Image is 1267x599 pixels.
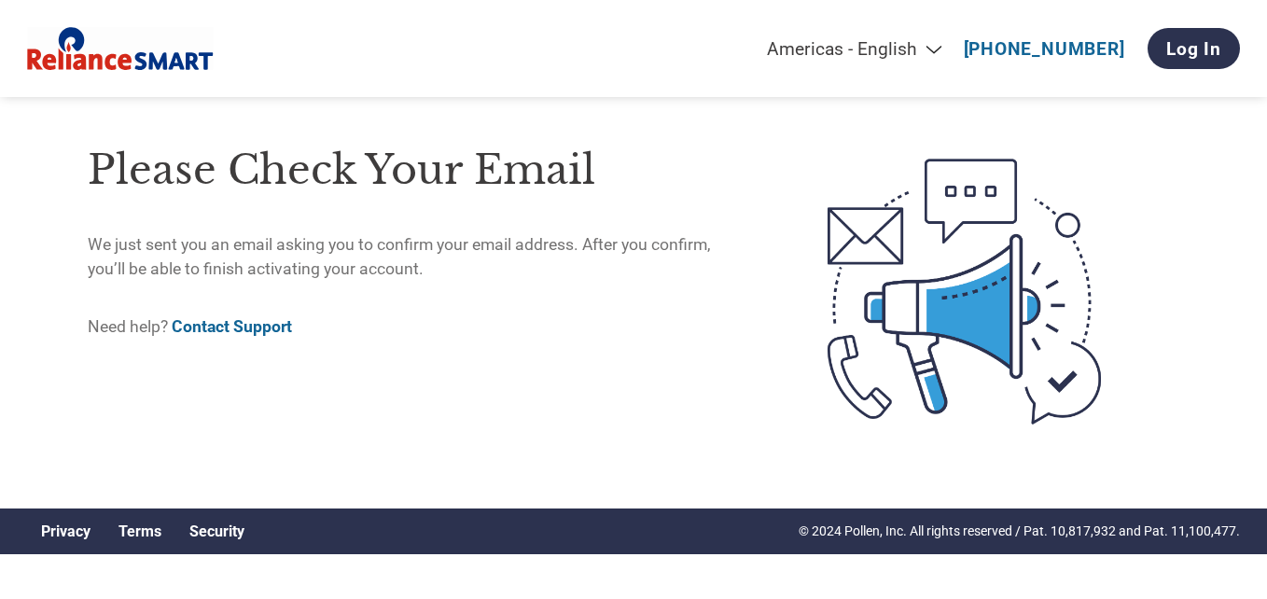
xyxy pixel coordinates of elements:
a: Security [189,522,244,540]
p: Need help? [88,314,749,339]
p: © 2024 Pollen, Inc. All rights reserved / Pat. 10,817,932 and Pat. 11,100,477. [799,522,1240,541]
a: Privacy [41,522,90,540]
a: Terms [118,522,161,540]
a: Contact Support [172,317,292,336]
img: open-email [749,125,1179,457]
h1: Please check your email [88,140,749,201]
img: Reliance Smart [27,23,214,75]
a: Log In [1148,28,1240,69]
a: [PHONE_NUMBER] [964,38,1125,60]
p: We just sent you an email asking you to confirm your email address. After you confirm, you’ll be ... [88,232,749,282]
